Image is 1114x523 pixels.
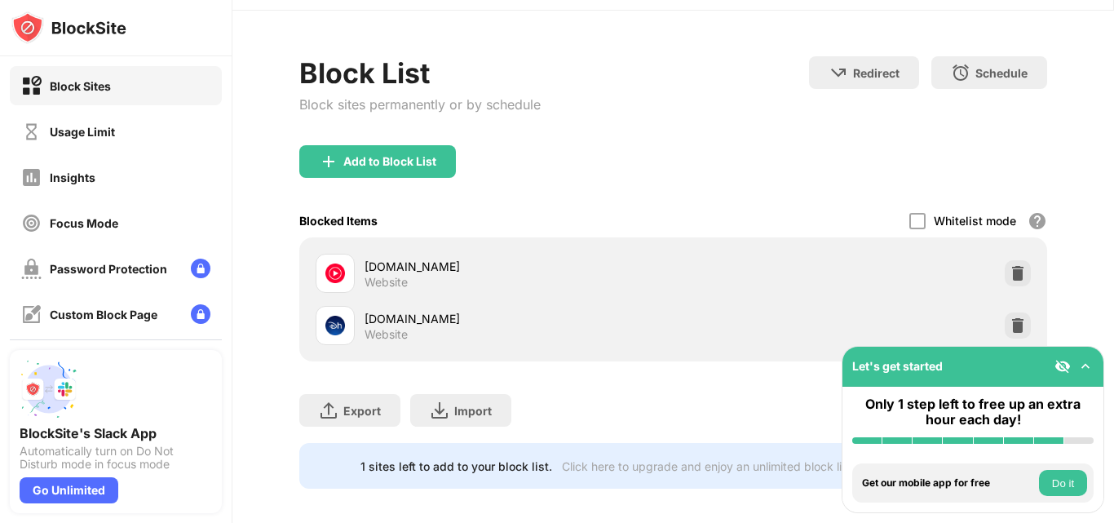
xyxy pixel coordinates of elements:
[975,66,1028,80] div: Schedule
[20,477,118,503] div: Go Unlimited
[50,308,157,321] div: Custom Block Page
[299,214,378,228] div: Blocked Items
[11,11,126,44] img: logo-blocksite.svg
[852,397,1094,428] div: Only 1 step left to free up an extra hour each day!
[50,216,118,230] div: Focus Mode
[365,310,674,327] div: [DOMAIN_NAME]
[365,258,674,275] div: [DOMAIN_NAME]
[299,96,541,113] div: Block sites permanently or by schedule
[365,275,408,290] div: Website
[50,125,115,139] div: Usage Limit
[20,445,212,471] div: Automatically turn on Do Not Disturb mode in focus mode
[191,259,210,278] img: lock-menu.svg
[343,404,381,418] div: Export
[50,79,111,93] div: Block Sites
[50,171,95,184] div: Insights
[50,262,167,276] div: Password Protection
[365,327,408,342] div: Website
[21,122,42,142] img: time-usage-off.svg
[343,155,436,168] div: Add to Block List
[1054,358,1071,375] img: eye-not-visible.svg
[862,477,1035,489] div: Get our mobile app for free
[852,359,943,373] div: Let's get started
[360,459,552,473] div: 1 sites left to add to your block list.
[191,304,210,324] img: lock-menu.svg
[325,316,345,335] img: favicons
[21,259,42,279] img: password-protection-off.svg
[21,76,42,96] img: block-on.svg
[562,459,855,473] div: Click here to upgrade and enjoy an unlimited block list.
[853,66,900,80] div: Redirect
[325,264,345,283] img: favicons
[1077,358,1094,375] img: omni-setup-toggle.svg
[454,404,492,418] div: Import
[20,425,212,441] div: BlockSite's Slack App
[21,167,42,188] img: insights-off.svg
[21,213,42,233] img: focus-off.svg
[299,56,541,90] div: Block List
[1039,470,1087,496] button: Do it
[21,304,42,325] img: customize-block-page-off.svg
[20,360,78,419] img: push-slack.svg
[934,214,1016,228] div: Whitelist mode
